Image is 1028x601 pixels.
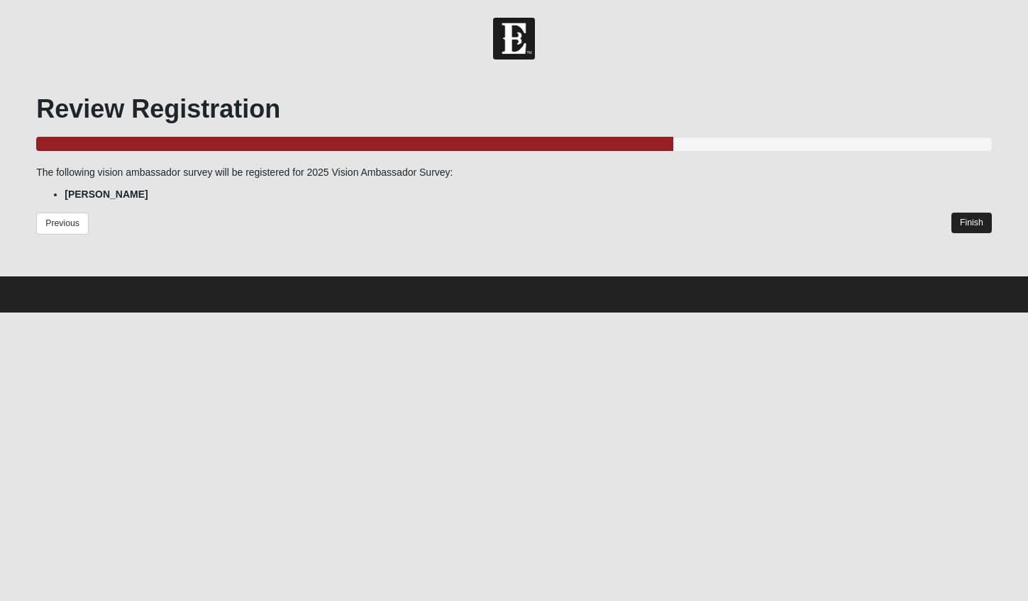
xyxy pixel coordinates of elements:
a: Finish [951,213,992,233]
img: Church of Eleven22 Logo [493,18,535,60]
a: Previous [36,213,89,235]
p: The following vision ambassador survey will be registered for 2025 Vision Ambassador Survey: [36,165,992,180]
strong: [PERSON_NAME] [65,189,148,200]
h1: Review Registration [36,94,992,124]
